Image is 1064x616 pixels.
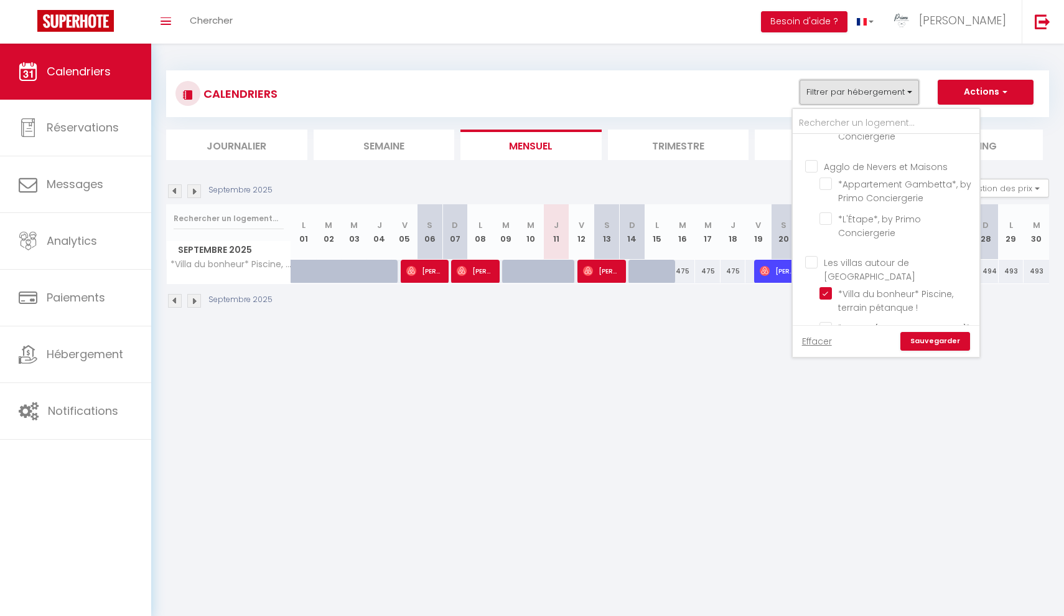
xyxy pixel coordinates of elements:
[938,80,1034,105] button: Actions
[629,219,635,231] abbr: D
[781,219,786,231] abbr: S
[200,80,278,108] h3: CALENDRIERS
[594,204,620,260] th: 13
[745,204,771,260] th: 19
[208,294,273,306] p: Septembre 2025
[47,64,111,79] span: Calendriers
[208,184,273,196] p: Septembre 2025
[174,207,284,230] input: Rechercher un logement...
[167,241,291,259] span: Septembre 2025
[166,130,307,160] li: Journalier
[47,176,103,192] span: Messages
[427,219,432,231] abbr: S
[838,178,971,204] span: *Appartement Gambetta*, by Primo Conciergerie
[800,80,919,105] button: Filtrer par hébergement
[325,219,332,231] abbr: M
[892,11,911,30] img: ...
[721,204,746,260] th: 18
[695,260,721,283] div: 475
[695,204,721,260] th: 17
[604,219,610,231] abbr: S
[838,213,921,239] span: *L'Étape*, by Primo Conciergerie
[169,260,293,269] span: *Villa du bonheur* Piscine, terrain pétanque !
[982,219,989,231] abbr: D
[314,130,455,160] li: Semaine
[999,260,1024,283] div: 493
[457,259,491,283] span: [PERSON_NAME]
[47,233,97,249] span: Analytics
[1024,260,1049,283] div: 493
[730,219,735,231] abbr: J
[190,14,233,27] span: Chercher
[1024,204,1049,260] th: 30
[554,219,559,231] abbr: J
[755,219,761,231] abbr: V
[402,219,408,231] abbr: V
[973,260,999,283] div: 494
[755,130,896,160] li: Tâches
[460,130,602,160] li: Mensuel
[793,112,979,135] input: Rechercher un logement...
[1035,14,1050,29] img: logout
[302,219,306,231] abbr: L
[721,260,746,283] div: 475
[583,259,617,283] span: [PERSON_NAME]
[377,219,382,231] abbr: J
[973,204,999,260] th: 28
[771,204,796,260] th: 20
[350,219,358,231] abbr: M
[544,204,569,260] th: 11
[47,290,105,305] span: Paiements
[824,257,915,283] span: Les villas autour de [GEOGRAPHIC_DATA]
[670,260,696,283] div: 475
[579,219,584,231] abbr: V
[704,219,712,231] abbr: M
[478,219,482,231] abbr: L
[392,204,418,260] th: 05
[37,10,114,32] img: Super Booking
[442,204,468,260] th: 07
[761,11,847,32] button: Besoin d'aide ?
[291,204,317,260] th: 01
[802,334,832,348] a: Effacer
[502,219,510,231] abbr: M
[619,204,645,260] th: 14
[900,332,970,351] a: Sauvegarder
[493,204,518,260] th: 09
[608,130,749,160] li: Trimestre
[679,219,686,231] abbr: M
[342,204,367,260] th: 03
[1033,219,1040,231] abbr: M
[366,204,392,260] th: 04
[760,259,794,283] span: [PERSON_NAME]
[418,204,443,260] th: 06
[527,219,534,231] abbr: M
[838,288,953,314] span: *Villa du bonheur* Piscine, terrain pétanque !
[655,219,659,231] abbr: L
[999,204,1024,260] th: 29
[47,120,119,135] span: Réservations
[791,108,981,358] div: Filtrer par hébergement
[468,204,493,260] th: 08
[406,259,441,283] span: [PERSON_NAME]
[452,219,458,231] abbr: D
[10,5,47,42] button: Ouvrir le widget de chat LiveChat
[670,204,696,260] th: 16
[919,12,1006,28] span: [PERSON_NAME]
[316,204,342,260] th: 02
[47,346,123,362] span: Hébergement
[518,204,544,260] th: 10
[569,204,594,260] th: 12
[1009,219,1013,231] abbr: L
[956,179,1049,197] button: Gestion des prix
[645,204,670,260] th: 15
[48,403,118,419] span: Notifications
